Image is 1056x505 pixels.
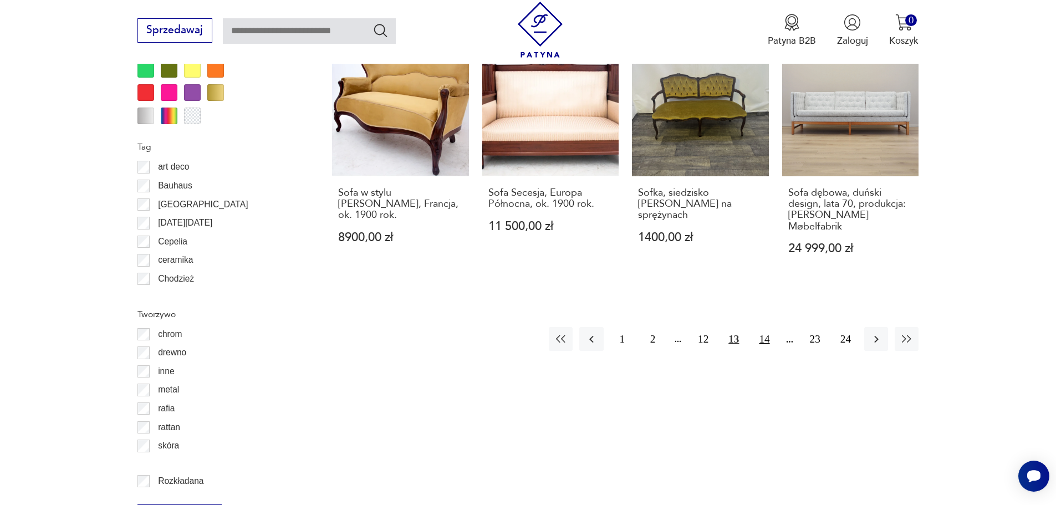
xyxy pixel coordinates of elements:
p: Chodzież [158,272,194,286]
p: metal [158,382,179,397]
p: Patyna B2B [768,34,816,47]
p: ceramika [158,253,193,267]
p: Ćmielów [158,290,191,305]
button: 12 [691,327,715,351]
p: drewno [158,345,186,360]
img: Ikona medalu [783,14,800,31]
a: Sofa w stylu Ludwika Filipa, Francja, ok. 1900 rok.Sofa w stylu [PERSON_NAME], Francja, ok. 1900 ... [332,40,469,280]
a: Sprzedawaj [137,27,212,35]
p: Cepelia [158,234,187,249]
button: Zaloguj [837,14,868,47]
a: Sofa dębowa, duński design, lata 70, produkcja: Erik Jørgensen MøbelfabrikSofa dębowa, duński des... [782,40,919,280]
p: art deco [158,160,189,174]
p: Tag [137,140,300,154]
button: Sprzedawaj [137,18,212,43]
button: Szukaj [373,22,389,38]
p: rafia [158,401,175,416]
p: 24 999,00 zł [788,243,913,254]
p: inne [158,364,174,379]
p: Tworzywo [137,307,300,322]
button: 13 [722,327,746,351]
img: Ikonka użytkownika [844,14,861,31]
button: 23 [803,327,827,351]
p: 11 500,00 zł [488,221,613,232]
iframe: Smartsupp widget button [1018,461,1049,492]
p: tkanina [158,457,186,472]
button: 14 [752,327,776,351]
a: Sofa Secesja, Europa Północna, ok. 1900 rok.Sofa Secesja, Europa Północna, ok. 1900 rok.11 500,00 zł [482,40,619,280]
h3: Sofa dębowa, duński design, lata 70, produkcja: [PERSON_NAME] Møbelfabrik [788,187,913,233]
div: 0 [905,14,917,26]
img: Patyna - sklep z meblami i dekoracjami vintage [512,2,568,58]
p: Bauhaus [158,178,192,193]
p: chrom [158,327,182,341]
img: Ikona koszyka [895,14,912,31]
button: 1 [610,327,634,351]
h3: Sofka, siedzisko [PERSON_NAME] na sprężynach [638,187,763,221]
p: Zaloguj [837,34,868,47]
button: Patyna B2B [768,14,816,47]
h3: Sofa Secesja, Europa Północna, ok. 1900 rok. [488,187,613,210]
h3: Sofa w stylu [PERSON_NAME], Francja, ok. 1900 rok. [338,187,463,221]
button: 2 [641,327,665,351]
a: Sofka, siedzisko Ludwikowskie na sprężynachSofka, siedzisko [PERSON_NAME] na sprężynach1400,00 zł [632,40,769,280]
p: rattan [158,420,180,435]
p: Koszyk [889,34,919,47]
p: skóra [158,438,179,453]
p: Rozkładana [158,474,203,488]
a: Ikona medaluPatyna B2B [768,14,816,47]
button: 0Koszyk [889,14,919,47]
p: 8900,00 zł [338,232,463,243]
p: [DATE][DATE] [158,216,212,230]
p: [GEOGRAPHIC_DATA] [158,197,248,212]
button: 24 [834,327,858,351]
p: 1400,00 zł [638,232,763,243]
